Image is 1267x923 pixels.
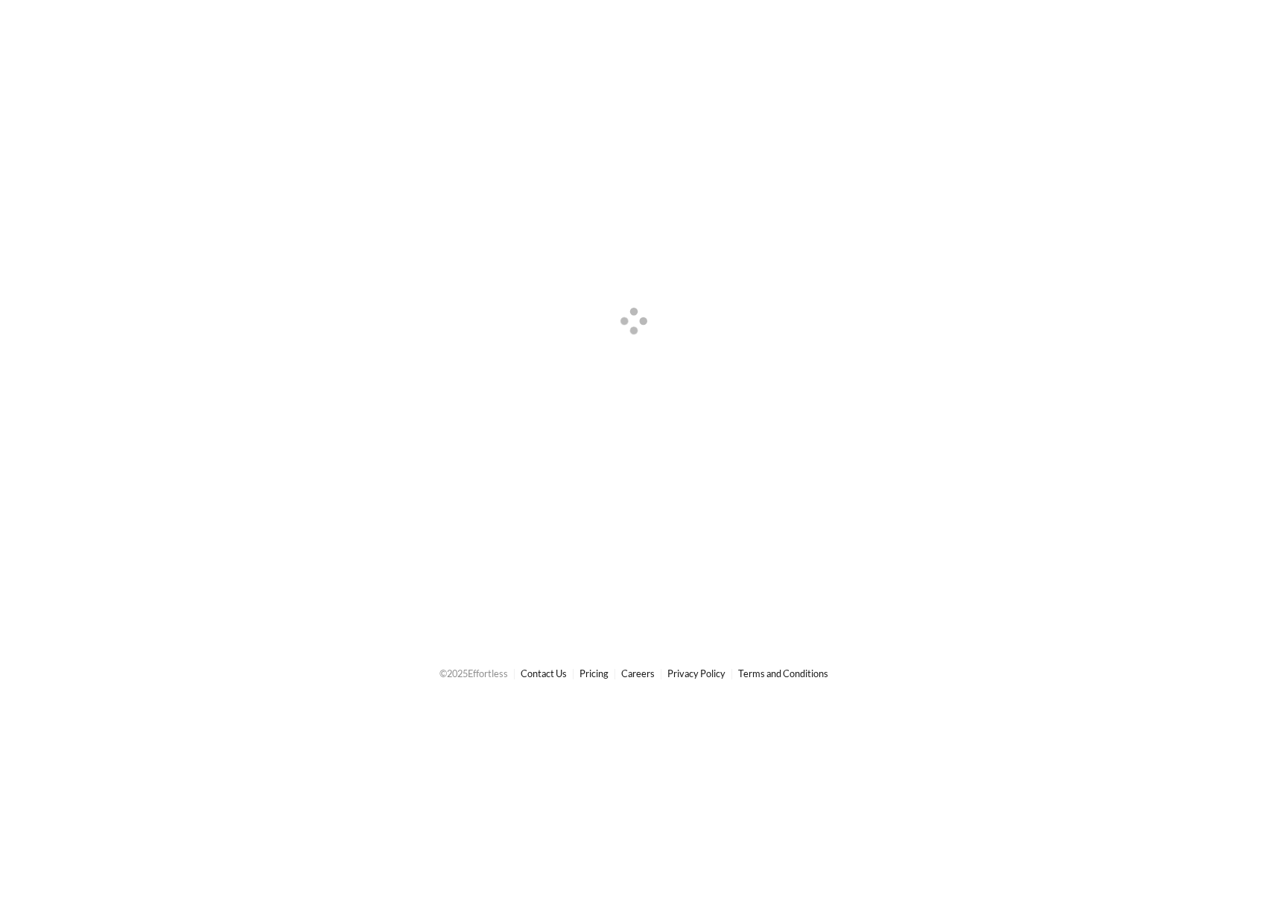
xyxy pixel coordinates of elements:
a: Terms and Conditions [738,667,828,679]
a: Careers [621,667,655,679]
a: Contact Us [521,667,567,679]
a: Pricing [579,667,609,679]
a: Privacy Policy [667,667,725,679]
span: © 2025 Effortless [439,667,508,679]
